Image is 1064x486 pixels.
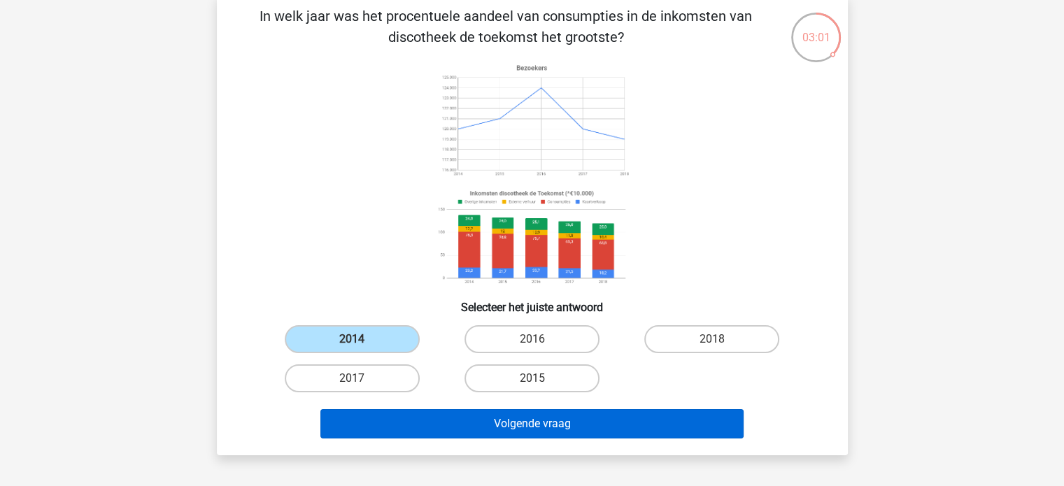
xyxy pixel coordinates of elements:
label: 2018 [644,325,779,353]
p: In welk jaar was het procentuele aandeel van consumpties in de inkomsten van discotheek de toekom... [239,6,773,48]
label: 2017 [285,364,420,392]
div: 03:01 [790,11,842,46]
label: 2016 [464,325,600,353]
label: 2015 [464,364,600,392]
h6: Selecteer het juiste antwoord [239,290,825,314]
button: Volgende vraag [320,409,744,438]
label: 2014 [285,325,420,353]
